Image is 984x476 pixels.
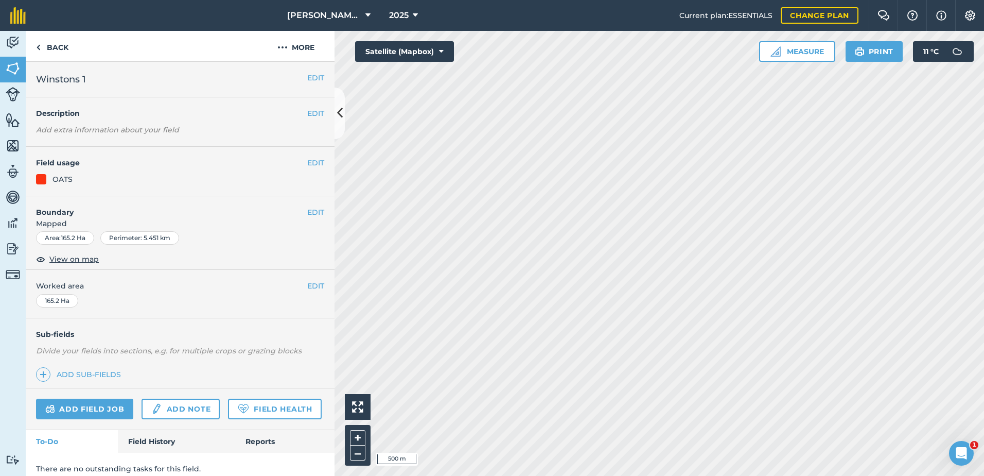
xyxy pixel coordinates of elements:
span: Current plan : ESSENTIALS [679,10,772,21]
button: EDIT [307,108,324,119]
h4: Description [36,108,324,119]
a: Add note [142,399,220,419]
img: svg+xml;base64,PHN2ZyB4bWxucz0iaHR0cDovL3d3dy53My5vcmcvMjAwMC9zdmciIHdpZHRoPSI1NiIgaGVpZ2h0PSI2MC... [6,138,20,154]
iframe: Intercom live chat [949,441,974,466]
img: fieldmargin Logo [10,7,26,24]
span: Mapped [26,218,335,229]
img: Ruler icon [770,46,781,57]
img: svg+xml;base64,PD94bWwgdmVyc2lvbj0iMS4wIiBlbmNvZGluZz0idXRmLTgiPz4KPCEtLSBHZW5lcmF0b3I6IEFkb2JlIE... [6,164,20,179]
h4: Boundary [26,196,307,218]
img: svg+xml;base64,PHN2ZyB4bWxucz0iaHR0cDovL3d3dy53My5vcmcvMjAwMC9zdmciIHdpZHRoPSIxOSIgaGVpZ2h0PSIyNC... [855,45,865,58]
img: A cog icon [964,10,976,21]
img: svg+xml;base64,PHN2ZyB4bWxucz0iaHR0cDovL3d3dy53My5vcmcvMjAwMC9zdmciIHdpZHRoPSI1NiIgaGVpZ2h0PSI2MC... [6,61,20,76]
h4: Field usage [36,157,307,168]
img: svg+xml;base64,PHN2ZyB4bWxucz0iaHR0cDovL3d3dy53My5vcmcvMjAwMC9zdmciIHdpZHRoPSIxOCIgaGVpZ2h0PSIyNC... [36,253,45,265]
span: [PERSON_NAME] ASAHI PADDOCKS [287,9,361,22]
a: Reports [235,430,335,453]
img: svg+xml;base64,PD94bWwgdmVyc2lvbj0iMS4wIiBlbmNvZGluZz0idXRmLTgiPz4KPCEtLSBHZW5lcmF0b3I6IEFkb2JlIE... [6,267,20,282]
span: Winstons 1 [36,72,86,87]
img: Two speech bubbles overlapping with the left bubble in the forefront [877,10,890,21]
button: EDIT [307,72,324,83]
img: svg+xml;base64,PD94bWwgdmVyc2lvbj0iMS4wIiBlbmNvZGluZz0idXRmLTgiPz4KPCEtLSBHZW5lcmF0b3I6IEFkb2JlIE... [6,87,20,101]
button: Measure [759,41,835,62]
span: 11 ° C [923,41,939,62]
p: There are no outstanding tasks for this field. [36,463,324,474]
span: 1 [970,441,978,449]
em: Add extra information about your field [36,125,179,134]
button: Print [846,41,903,62]
span: View on map [49,253,99,265]
span: Worked area [36,280,324,292]
img: svg+xml;base64,PD94bWwgdmVyc2lvbj0iMS4wIiBlbmNvZGluZz0idXRmLTgiPz4KPCEtLSBHZW5lcmF0b3I6IEFkb2JlIE... [151,403,162,415]
div: OATS [52,174,73,185]
a: Add field job [36,399,133,419]
em: Divide your fields into sections, e.g. for multiple crops or grazing blocks [36,346,302,355]
div: 165.2 Ha [36,294,78,308]
img: svg+xml;base64,PD94bWwgdmVyc2lvbj0iMS4wIiBlbmNvZGluZz0idXRmLTgiPz4KPCEtLSBHZW5lcmF0b3I6IEFkb2JlIE... [6,455,20,465]
a: Back [26,31,79,61]
h4: Sub-fields [26,329,335,340]
img: Four arrows, one pointing top left, one top right, one bottom right and the last bottom left [352,401,363,413]
a: Field History [118,430,235,453]
button: + [350,430,365,446]
span: 2025 [389,9,409,22]
a: Add sub-fields [36,367,125,382]
img: svg+xml;base64,PHN2ZyB4bWxucz0iaHR0cDovL3d3dy53My5vcmcvMjAwMC9zdmciIHdpZHRoPSIxNyIgaGVpZ2h0PSIxNy... [936,9,946,22]
button: Satellite (Mapbox) [355,41,454,62]
img: svg+xml;base64,PHN2ZyB4bWxucz0iaHR0cDovL3d3dy53My5vcmcvMjAwMC9zdmciIHdpZHRoPSIyMCIgaGVpZ2h0PSIyNC... [277,41,288,54]
img: svg+xml;base64,PHN2ZyB4bWxucz0iaHR0cDovL3d3dy53My5vcmcvMjAwMC9zdmciIHdpZHRoPSIxNCIgaGVpZ2h0PSIyNC... [40,368,47,381]
button: 11 °C [913,41,974,62]
button: EDIT [307,157,324,168]
img: svg+xml;base64,PD94bWwgdmVyc2lvbj0iMS4wIiBlbmNvZGluZz0idXRmLTgiPz4KPCEtLSBHZW5lcmF0b3I6IEFkb2JlIE... [947,41,968,62]
img: svg+xml;base64,PD94bWwgdmVyc2lvbj0iMS4wIiBlbmNvZGluZz0idXRmLTgiPz4KPCEtLSBHZW5lcmF0b3I6IEFkb2JlIE... [6,215,20,231]
img: svg+xml;base64,PHN2ZyB4bWxucz0iaHR0cDovL3d3dy53My5vcmcvMjAwMC9zdmciIHdpZHRoPSI1NiIgaGVpZ2h0PSI2MC... [6,112,20,128]
button: EDIT [307,207,324,218]
div: Area : 165.2 Ha [36,231,94,245]
button: View on map [36,253,99,265]
img: svg+xml;base64,PD94bWwgdmVyc2lvbj0iMS4wIiBlbmNvZGluZz0idXRmLTgiPz4KPCEtLSBHZW5lcmF0b3I6IEFkb2JlIE... [6,35,20,50]
div: Perimeter : 5.451 km [100,231,179,245]
img: A question mark icon [906,10,919,21]
img: svg+xml;base64,PD94bWwgdmVyc2lvbj0iMS4wIiBlbmNvZGluZz0idXRmLTgiPz4KPCEtLSBHZW5lcmF0b3I6IEFkb2JlIE... [6,241,20,257]
img: svg+xml;base64,PD94bWwgdmVyc2lvbj0iMS4wIiBlbmNvZGluZz0idXRmLTgiPz4KPCEtLSBHZW5lcmF0b3I6IEFkb2JlIE... [6,190,20,205]
button: More [257,31,335,61]
img: svg+xml;base64,PHN2ZyB4bWxucz0iaHR0cDovL3d3dy53My5vcmcvMjAwMC9zdmciIHdpZHRoPSI5IiBoZWlnaHQ9IjI0Ii... [36,41,41,54]
a: Change plan [781,7,858,24]
img: svg+xml;base64,PD94bWwgdmVyc2lvbj0iMS4wIiBlbmNvZGluZz0idXRmLTgiPz4KPCEtLSBHZW5lcmF0b3I6IEFkb2JlIE... [45,403,55,415]
button: – [350,446,365,461]
button: EDIT [307,280,324,292]
a: To-Do [26,430,118,453]
a: Field Health [228,399,321,419]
